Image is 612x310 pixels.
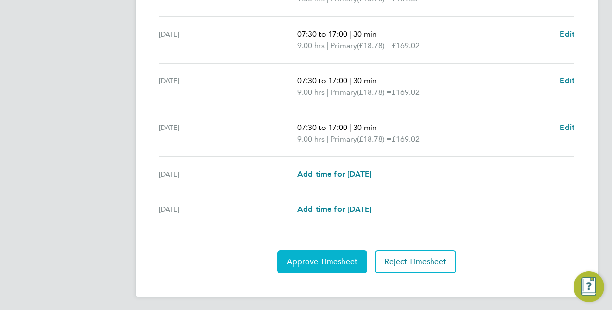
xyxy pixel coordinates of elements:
div: [DATE] [159,168,297,180]
span: 30 min [353,76,377,85]
span: 30 min [353,29,377,39]
div: [DATE] [159,75,297,98]
span: 07:30 to 17:00 [297,29,347,39]
span: Primary [331,40,357,52]
span: £169.02 [392,41,420,50]
button: Approve Timesheet [277,250,367,273]
a: Edit [560,122,574,133]
span: Edit [560,76,574,85]
span: Approve Timesheet [287,257,357,267]
span: | [327,88,329,97]
span: Add time for [DATE] [297,205,371,214]
span: Add time for [DATE] [297,169,371,179]
span: £169.02 [392,88,420,97]
a: Add time for [DATE] [297,204,371,215]
span: 9.00 hrs [297,88,325,97]
span: | [327,134,329,143]
span: Primary [331,133,357,145]
a: Add time for [DATE] [297,168,371,180]
div: [DATE] [159,122,297,145]
span: | [327,41,329,50]
span: (£18.78) = [357,41,392,50]
button: Reject Timesheet [375,250,456,273]
span: | [349,29,351,39]
span: 07:30 to 17:00 [297,123,347,132]
a: Edit [560,28,574,40]
span: 30 min [353,123,377,132]
span: 9.00 hrs [297,41,325,50]
span: (£18.78) = [357,134,392,143]
a: Edit [560,75,574,87]
span: Reject Timesheet [384,257,446,267]
span: Primary [331,87,357,98]
span: £169.02 [392,134,420,143]
span: (£18.78) = [357,88,392,97]
div: [DATE] [159,204,297,215]
span: Edit [560,29,574,39]
span: 9.00 hrs [297,134,325,143]
button: Engage Resource Center [574,271,604,302]
span: Edit [560,123,574,132]
div: [DATE] [159,28,297,52]
span: | [349,76,351,85]
span: 07:30 to 17:00 [297,76,347,85]
span: | [349,123,351,132]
